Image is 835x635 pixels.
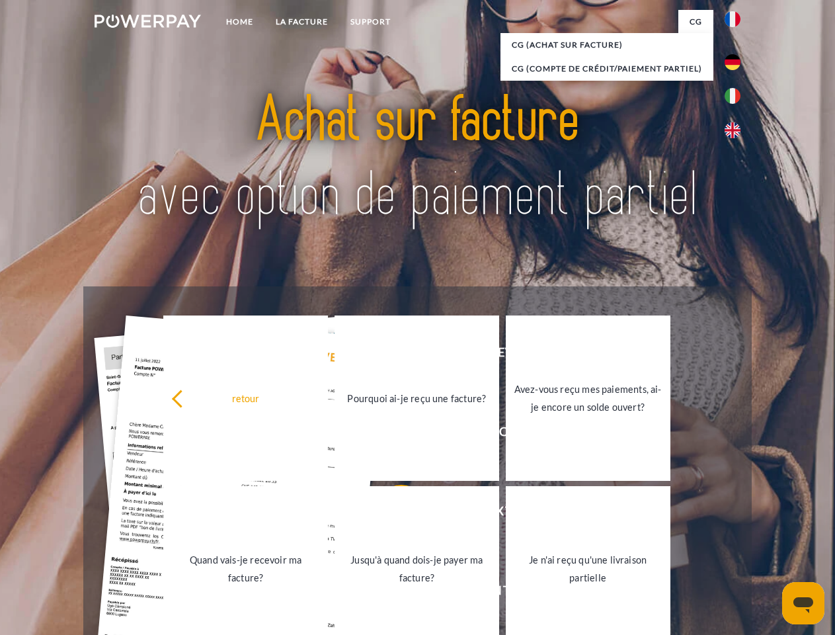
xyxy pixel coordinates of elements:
div: Pourquoi ai-je reçu une facture? [342,389,491,407]
a: CG (achat sur facture) [500,33,713,57]
a: CG [678,10,713,34]
div: Avez-vous reçu mes paiements, ai-je encore un solde ouvert? [514,380,662,416]
a: CG (Compte de crédit/paiement partiel) [500,57,713,81]
div: retour [171,389,320,407]
a: LA FACTURE [264,10,339,34]
div: Quand vais-je recevoir ma facture? [171,551,320,587]
a: Home [215,10,264,34]
a: Avez-vous reçu mes paiements, ai-je encore un solde ouvert? [506,316,670,481]
div: Jusqu'à quand dois-je payer ma facture? [342,551,491,587]
img: fr [725,11,740,27]
img: de [725,54,740,70]
img: it [725,88,740,104]
a: Support [339,10,402,34]
div: Je n'ai reçu qu'une livraison partielle [514,551,662,587]
img: title-powerpay_fr.svg [126,63,709,253]
img: logo-powerpay-white.svg [95,15,201,28]
iframe: Bouton de lancement de la fenêtre de messagerie [782,582,824,624]
img: en [725,122,740,138]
